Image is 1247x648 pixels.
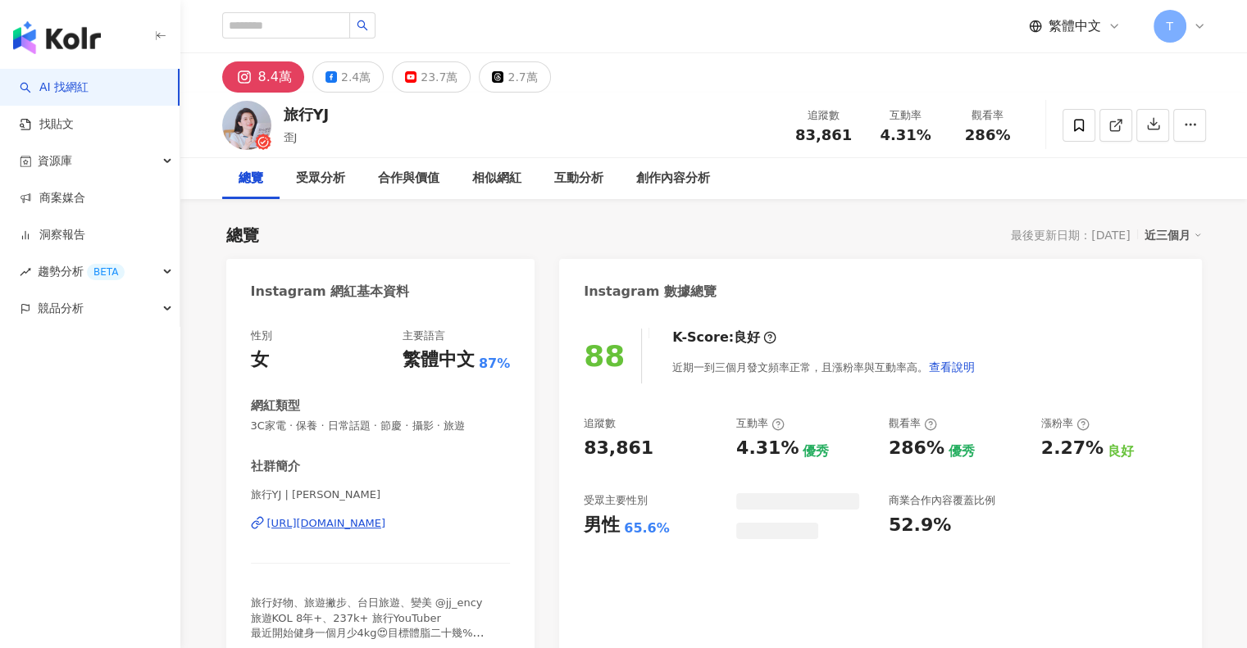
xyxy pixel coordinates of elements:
[312,61,384,93] button: 2.4萬
[251,458,300,475] div: 社群簡介
[403,347,475,373] div: 繁體中文
[251,329,272,343] div: 性別
[965,127,1011,143] span: 286%
[20,79,89,96] a: searchAI 找網紅
[889,513,951,538] div: 52.9%
[949,442,975,460] div: 優秀
[251,347,269,373] div: 女
[1166,17,1173,35] span: T
[251,487,511,502] span: 旅行YJ | [PERSON_NAME]
[584,416,616,431] div: 追蹤數
[1145,224,1202,246] div: 近三個月
[13,21,101,54] img: logo
[554,169,603,188] div: 互動分析
[392,61,471,93] button: 23.7萬
[20,227,85,243] a: 洞察報告
[889,436,944,461] div: 286%
[378,169,439,188] div: 合作與價值
[1049,17,1101,35] span: 繁體中文
[928,351,976,383] button: 查看說明
[226,224,259,247] div: 總覽
[20,116,74,133] a: 找貼文
[251,283,410,301] div: Instagram 網紅基本資料
[795,126,852,143] span: 83,861
[880,127,931,143] span: 4.31%
[357,20,368,31] span: search
[736,436,799,461] div: 4.31%
[889,416,937,431] div: 觀看率
[87,264,125,280] div: BETA
[929,360,975,374] span: 查看說明
[472,169,521,188] div: 相似網紅
[251,419,511,433] span: 3C家電 · 保養 · 日常話題 · 節慶 · 攝影 · 旅遊
[403,329,445,343] div: 主要語言
[284,104,330,125] div: 旅行YJ
[507,66,537,88] div: 2.7萬
[222,101,271,150] img: KOL Avatar
[672,351,976,383] div: 近期一到三個月發文頻率正常，且漲粉率與互動率高。
[1041,436,1104,461] div: 2.27%
[251,397,300,415] div: 網紅類型
[20,190,85,206] a: 商案媒合
[479,61,550,93] button: 2.7萬
[803,442,829,460] div: 優秀
[736,416,785,431] div: 互動率
[584,436,653,461] div: 83,861
[20,266,31,278] span: rise
[672,329,776,347] div: K-Score :
[38,253,125,290] span: 趨勢分析
[624,519,670,537] div: 65.6%
[889,493,995,508] div: 商業合作內容覆蓋比例
[258,66,292,88] div: 8.4萬
[584,493,648,508] div: 受眾主要性別
[584,283,717,301] div: Instagram 數據總覽
[421,66,457,88] div: 23.7萬
[636,169,710,188] div: 創作內容分析
[341,66,371,88] div: 2.4萬
[957,107,1019,124] div: 觀看率
[584,339,625,373] div: 88
[734,329,760,347] div: 良好
[875,107,937,124] div: 互動率
[38,290,84,327] span: 競品分析
[1108,442,1134,460] div: 良好
[479,355,510,373] span: 87%
[222,61,304,93] button: 8.4萬
[267,516,386,531] div: [URL][DOMAIN_NAME]
[296,169,345,188] div: 受眾分析
[1011,229,1130,242] div: 最後更新日期：[DATE]
[239,169,263,188] div: 總覽
[38,143,72,179] span: 資源庫
[1041,416,1090,431] div: 漲粉率
[793,107,855,124] div: 追蹤數
[284,131,298,143] span: 歪J
[584,513,620,538] div: 男性
[251,516,511,531] a: [URL][DOMAIN_NAME]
